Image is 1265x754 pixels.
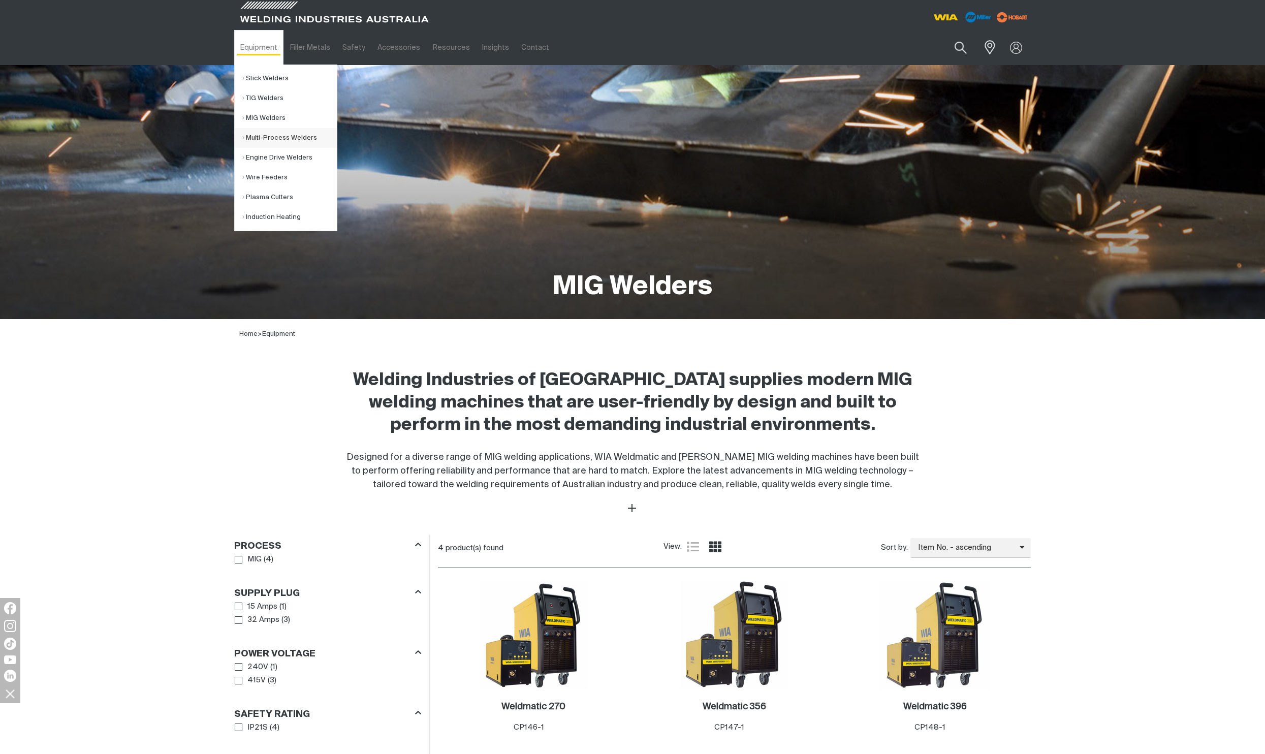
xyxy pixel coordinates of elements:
img: TikTok [4,638,16,650]
a: Engine Drive Welders [242,148,337,168]
div: 4 [438,543,663,553]
span: IP21S [247,722,268,734]
span: CP146-1 [514,724,544,731]
input: Product name or item number... [931,36,978,59]
a: Stick Welders [242,69,337,88]
span: View: [663,541,682,553]
img: hide socials [2,685,19,702]
a: Resources [427,30,476,65]
span: Item No. - ascending [910,542,1020,554]
h2: Weldmatic 270 [501,702,565,711]
span: 240V [247,662,268,673]
h3: Process [234,541,281,552]
ul: Power Voltage [235,661,421,687]
h2: Welding Industries of [GEOGRAPHIC_DATA] supplies modern MIG welding machines that are user-friend... [346,369,919,436]
h2: Weldmatic 396 [903,702,967,711]
a: Safety [336,30,371,65]
span: 15 Amps [247,601,277,613]
a: Contact [515,30,555,65]
span: MIG [247,554,262,565]
h3: Supply Plug [234,588,300,600]
a: 240V [235,661,268,674]
ul: Process [235,553,421,567]
h3: Safety Rating [234,709,310,720]
ul: Supply Plug [235,600,421,627]
img: miller [994,10,1031,25]
img: Weldmatic 270 [479,581,588,689]
span: > [258,331,262,337]
section: Product list controls [438,535,1031,561]
a: Multi-Process Welders [242,128,337,148]
a: Equipment [234,30,283,65]
a: Weldmatic 396 [903,701,967,713]
a: 32 Amps [235,613,279,627]
span: CP148-1 [914,724,945,731]
div: Power Voltage [234,646,421,660]
span: ( 1 ) [279,601,287,613]
img: Instagram [4,620,16,632]
span: Designed for a diverse range of MIG welding applications, WIA Weldmatic and [PERSON_NAME] MIG wel... [346,453,919,489]
span: 415V [247,675,266,686]
a: Plasma Cutters [242,187,337,207]
a: Induction Heating [242,207,337,227]
h3: Power Voltage [234,648,315,660]
ul: Safety Rating [235,721,421,735]
span: ( 1 ) [270,662,277,673]
a: List view [687,541,699,553]
div: Process [234,539,421,552]
a: Accessories [371,30,426,65]
span: product(s) found [446,544,503,552]
a: Insights [476,30,515,65]
span: 32 Amps [247,614,279,626]
a: TIG Welders [242,88,337,108]
a: IP21S [235,721,268,735]
img: Facebook [4,602,16,614]
a: Home [239,331,258,337]
a: Weldmatic 270 [501,701,565,713]
nav: Main [234,30,832,65]
a: MIG Welders [242,108,337,128]
h2: Weldmatic 356 [703,702,766,711]
a: Equipment [262,331,295,337]
a: 415V [235,674,266,687]
img: Weldmatic 396 [880,581,989,689]
a: MIG [235,553,262,567]
img: Weldmatic 356 [680,581,788,689]
div: Supply Plug [234,586,421,600]
span: CP147-1 [714,724,744,731]
a: Weldmatic 356 [703,701,766,713]
img: YouTube [4,655,16,664]
a: 15 Amps [235,600,277,614]
button: Search products [943,36,978,59]
span: ( 3 ) [281,614,290,626]
a: Wire Feeders [242,168,337,187]
h1: MIG Welders [553,271,712,304]
span: ( 4 ) [264,554,273,565]
span: ( 4 ) [270,722,279,734]
a: Filler Metals [283,30,336,65]
span: ( 3 ) [268,675,276,686]
span: Sort by: [881,542,908,554]
img: LinkedIn [4,670,16,682]
ul: Equipment Submenu [234,65,337,231]
div: Safety Rating [234,707,421,720]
